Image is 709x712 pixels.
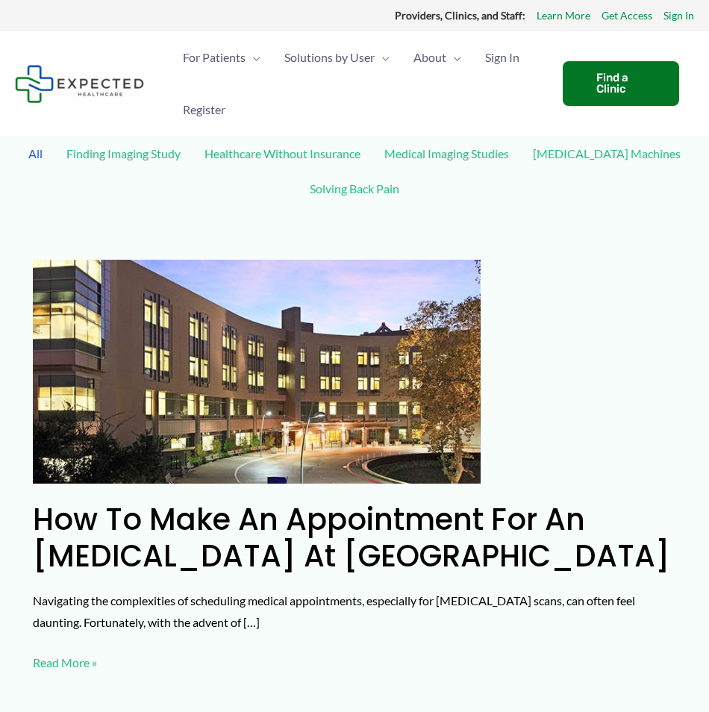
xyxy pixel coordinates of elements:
[171,31,272,84] a: For PatientsMenu Toggle
[302,175,407,202] a: Solving Back Pain
[15,136,694,242] div: Post Filters
[602,6,652,25] a: Get Access
[402,31,473,84] a: AboutMenu Toggle
[537,6,590,25] a: Learn More
[33,652,97,674] a: Read More »
[663,6,694,25] a: Sign In
[375,31,390,84] span: Menu Toggle
[33,590,676,634] p: Navigating the complexities of scheduling medical appointments, especially for [MEDICAL_DATA] sca...
[33,260,481,484] img: How to Make an Appointment for an MRI at Camino Real
[413,31,446,84] span: About
[446,31,461,84] span: Menu Toggle
[183,31,246,84] span: For Patients
[485,31,519,84] span: Sign In
[525,140,688,166] a: [MEDICAL_DATA] Machines
[33,499,670,577] a: How to Make an Appointment for an [MEDICAL_DATA] at [GEOGRAPHIC_DATA]
[563,61,679,106] a: Find a Clinic
[33,363,481,377] a: Read: How to Make an Appointment for an MRI at Camino Real
[246,31,260,84] span: Menu Toggle
[171,31,548,136] nav: Primary Site Navigation
[395,9,525,22] strong: Providers, Clinics, and Staff:
[473,31,531,84] a: Sign In
[59,140,188,166] a: Finding Imaging Study
[197,140,368,166] a: Healthcare Without Insurance
[377,140,516,166] a: Medical Imaging Studies
[15,65,144,103] img: Expected Healthcare Logo - side, dark font, small
[171,84,237,136] a: Register
[21,140,50,166] a: All
[183,84,225,136] span: Register
[284,31,375,84] span: Solutions by User
[272,31,402,84] a: Solutions by UserMenu Toggle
